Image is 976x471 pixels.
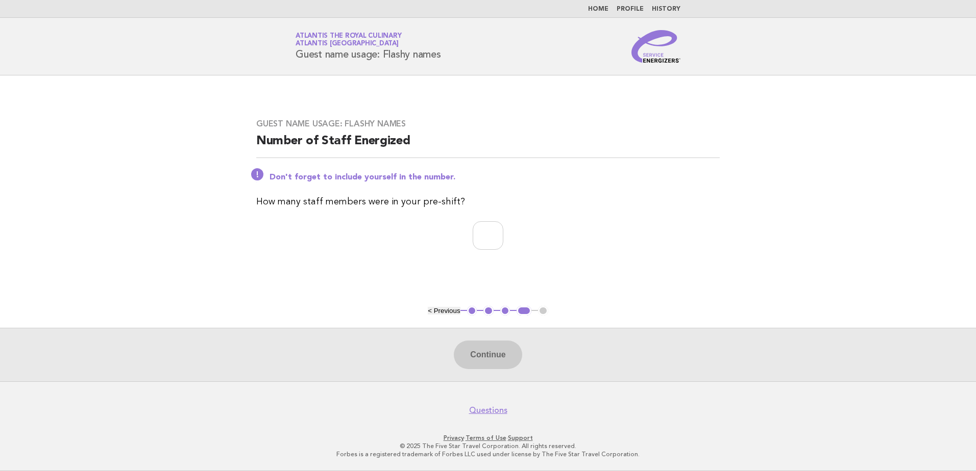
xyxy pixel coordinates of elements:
[176,450,800,458] p: Forbes is a registered trademark of Forbes LLC used under license by The Five Star Travel Corpora...
[500,306,510,316] button: 3
[296,33,401,47] a: Atlantis the Royal CulinaryAtlantis [GEOGRAPHIC_DATA]
[428,307,460,315] button: < Previous
[256,195,720,209] p: How many staff members were in your pre-shift?
[176,434,800,442] p: · ·
[296,33,441,60] h1: Guest name usage: Flashy names
[469,405,507,415] a: Questions
[483,306,494,316] button: 2
[176,442,800,450] p: © 2025 The Five Star Travel Corporation. All rights reserved.
[652,6,680,12] a: History
[508,434,533,441] a: Support
[270,172,720,182] p: Don't forget to include yourself in the number.
[517,306,531,316] button: 4
[617,6,644,12] a: Profile
[256,119,720,129] h3: Guest name usage: Flashy names
[256,133,720,158] h2: Number of Staff Energized
[296,41,399,47] span: Atlantis [GEOGRAPHIC_DATA]
[466,434,506,441] a: Terms of Use
[631,30,680,63] img: Service Energizers
[467,306,477,316] button: 1
[588,6,608,12] a: Home
[444,434,464,441] a: Privacy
